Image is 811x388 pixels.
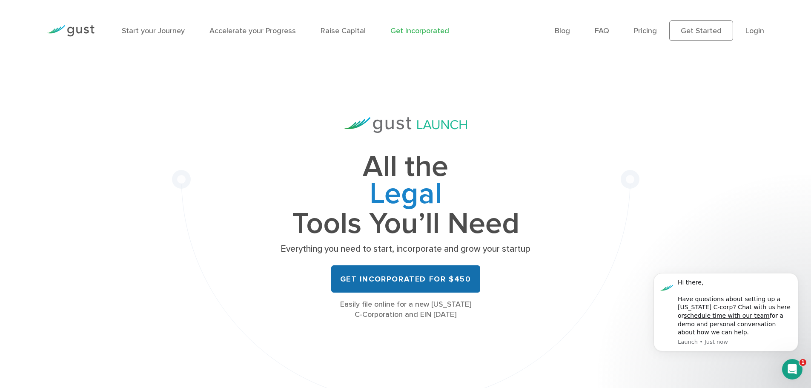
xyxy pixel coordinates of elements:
[209,26,296,35] a: Accelerate your Progress
[641,260,811,365] iframe: Intercom notifications message
[555,26,570,35] a: Blog
[331,265,480,293] a: Get Incorporated for $450
[278,243,533,255] p: Everything you need to start, incorporate and grow your startup
[634,26,657,35] a: Pricing
[278,299,533,320] div: Easily file online for a new [US_STATE] C-Corporation and EIN [DATE]
[321,26,366,35] a: Raise Capital
[595,26,609,35] a: FAQ
[669,20,733,41] a: Get Started
[47,25,95,37] img: Gust Logo
[782,359,802,379] iframe: Intercom live chat
[344,117,467,133] img: Gust Launch Logo
[745,26,764,35] a: Login
[278,153,533,237] h1: All the Tools You’ll Need
[278,181,533,210] span: Legal
[122,26,185,35] a: Start your Journey
[390,26,449,35] a: Get Incorporated
[800,359,806,366] span: 1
